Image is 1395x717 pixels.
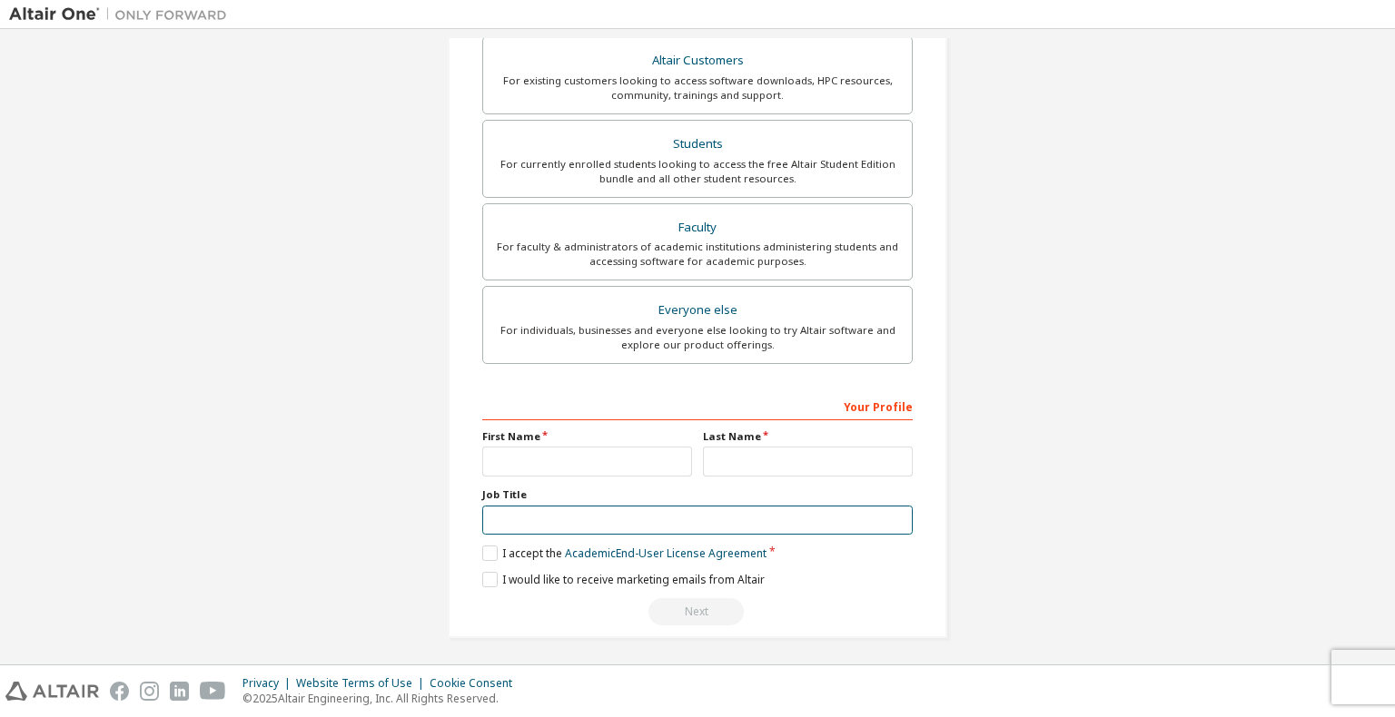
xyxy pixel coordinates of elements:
[9,5,236,24] img: Altair One
[494,157,901,186] div: For currently enrolled students looking to access the free Altair Student Edition bundle and all ...
[494,240,901,269] div: For faculty & administrators of academic institutions administering students and accessing softwa...
[242,691,523,706] p: © 2025 Altair Engineering, Inc. All Rights Reserved.
[565,545,767,561] a: Academic End-User License Agreement
[494,132,901,157] div: Students
[494,215,901,241] div: Faculty
[242,676,296,691] div: Privacy
[482,487,913,502] label: Job Title
[110,682,129,701] img: facebook.svg
[482,572,765,587] label: I would like to receive marketing emails from Altair
[703,429,913,444] label: Last Name
[170,682,189,701] img: linkedin.svg
[494,74,901,103] div: For existing customers looking to access software downloads, HPC resources, community, trainings ...
[5,682,99,701] img: altair_logo.svg
[494,323,901,352] div: For individuals, businesses and everyone else looking to try Altair software and explore our prod...
[482,429,692,444] label: First Name
[200,682,226,701] img: youtube.svg
[494,298,901,323] div: Everyone else
[430,676,523,691] div: Cookie Consent
[296,676,430,691] div: Website Terms of Use
[482,545,767,561] label: I accept the
[482,598,913,625] div: Read and acccept EULA to continue
[482,391,913,420] div: Your Profile
[494,48,901,74] div: Altair Customers
[140,682,159,701] img: instagram.svg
